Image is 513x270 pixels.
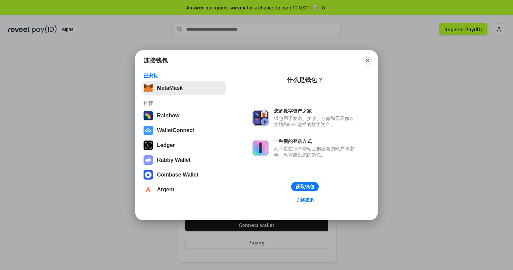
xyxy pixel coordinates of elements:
div: 什么是钱包？ [287,76,323,84]
div: Ledger [157,142,175,148]
div: Rainbow [157,113,180,119]
img: svg+xml,%3Csvg%20width%3D%2228%22%20height%3D%2228%22%20viewBox%3D%220%200%2028%2028%22%20fill%3D... [144,126,153,135]
div: WalletConnect [157,127,194,133]
a: 了解更多 [291,195,318,204]
button: Ledger [142,139,226,152]
div: Rabby Wallet [157,157,191,163]
button: Rainbow [142,109,226,122]
img: svg+xml,%3Csvg%20xmlns%3D%22http%3A%2F%2Fwww.w3.org%2F2000%2Fsvg%22%20fill%3D%22none%22%20viewBox... [252,140,269,156]
img: svg+xml,%3Csvg%20xmlns%3D%22http%3A%2F%2Fwww.w3.org%2F2000%2Fsvg%22%20width%3D%2228%22%20height%3... [144,141,153,150]
div: Argent [157,187,174,193]
div: 已安装 [144,73,224,79]
div: 推荐 [144,100,224,106]
div: 而不是在每个网站上创建新的账户和密码，只需连接您的钱包。 [274,146,357,158]
button: Rabby Wallet [142,153,226,167]
img: svg+xml,%3Csvg%20width%3D%2228%22%20height%3D%2228%22%20viewBox%3D%220%200%2028%2028%22%20fill%3D... [144,185,153,194]
div: 一种新的登录方式 [274,138,357,144]
img: svg+xml,%3Csvg%20width%3D%2228%22%20height%3D%2228%22%20viewBox%3D%220%200%2028%2028%22%20fill%3D... [144,170,153,180]
button: Argent [142,183,226,196]
button: WalletConnect [142,124,226,137]
div: Coinbase Wallet [157,172,198,178]
button: Coinbase Wallet [142,168,226,182]
div: 了解更多 [295,197,314,203]
img: svg+xml,%3Csvg%20xmlns%3D%22http%3A%2F%2Fwww.w3.org%2F2000%2Fsvg%22%20fill%3D%22none%22%20viewBox... [144,155,153,165]
div: 钱包用于发送、接收、存储和显示像以太坊和NFT这样的数字资产。 [274,115,357,127]
div: 您的数字资产之家 [274,108,357,114]
div: 获取钱包 [295,184,314,190]
img: svg+xml,%3Csvg%20width%3D%22120%22%20height%3D%22120%22%20viewBox%3D%220%200%20120%20120%22%20fil... [144,111,153,120]
img: svg+xml,%3Csvg%20fill%3D%22none%22%20height%3D%2233%22%20viewBox%3D%220%200%2035%2033%22%20width%... [144,83,153,93]
img: svg+xml,%3Csvg%20xmlns%3D%22http%3A%2F%2Fwww.w3.org%2F2000%2Fsvg%22%20fill%3D%22none%22%20viewBox... [252,110,269,126]
button: Close [363,56,372,65]
h1: 连接钱包 [144,56,168,65]
button: 获取钱包 [291,182,319,191]
div: MetaMask [157,85,183,91]
button: MetaMask [142,81,226,95]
